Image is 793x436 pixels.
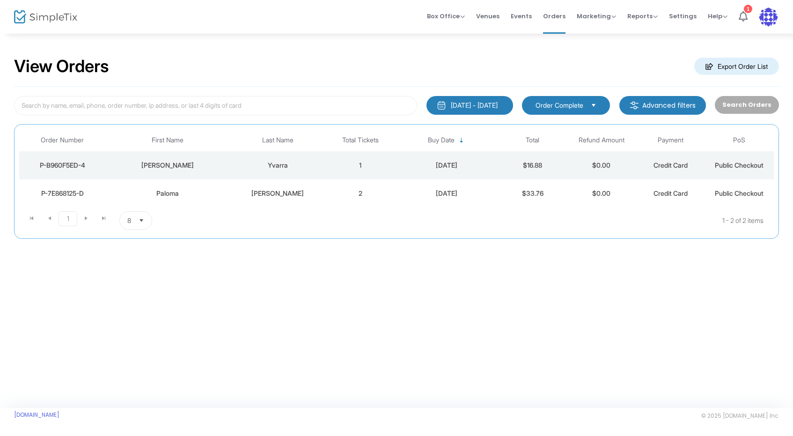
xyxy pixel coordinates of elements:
[744,5,752,13] div: 1
[653,189,688,197] span: Credit Card
[577,12,616,21] span: Marketing
[152,136,184,144] span: First Name
[708,12,727,21] span: Help
[262,136,294,144] span: Last Name
[326,179,395,207] td: 2
[653,161,688,169] span: Credit Card
[567,129,636,151] th: Refund Amount
[397,161,496,170] div: 10/13/2025
[619,96,706,115] m-button: Advanced filters
[498,151,567,179] td: $16.88
[427,12,465,21] span: Box Office
[326,129,395,151] th: Total Tickets
[14,96,417,115] input: Search by name, email, phone, order number, ip address, or last 4 digits of card
[701,412,779,420] span: © 2025 [DOMAIN_NAME] Inc.
[428,136,455,144] span: Buy Date
[232,161,323,170] div: Yvarra
[630,101,639,110] img: filter
[694,58,779,75] m-button: Export Order List
[511,4,532,28] span: Events
[567,179,636,207] td: $0.00
[458,137,465,144] span: Sortable
[658,136,683,144] span: Payment
[543,4,565,28] span: Orders
[22,189,103,198] div: P-7E868125-D
[669,4,697,28] span: Settings
[587,100,600,111] button: Select
[135,212,148,229] button: Select
[451,101,498,110] div: [DATE] - [DATE]
[127,216,131,225] span: 8
[437,101,446,110] img: monthly
[715,161,764,169] span: Public Checkout
[498,179,567,207] td: $33.76
[59,211,77,226] span: Page 1
[536,101,583,110] span: Order Complete
[14,56,109,77] h2: View Orders
[733,136,745,144] span: PoS
[426,96,513,115] button: [DATE] - [DATE]
[41,136,84,144] span: Order Number
[498,129,567,151] th: Total
[245,211,764,230] kendo-pager-info: 1 - 2 of 2 items
[567,151,636,179] td: $0.00
[22,161,103,170] div: P-B960F5ED-4
[476,4,499,28] span: Venues
[232,189,323,198] div: Rabinov
[715,189,764,197] span: Public Checkout
[397,189,496,198] div: 10/13/2025
[108,161,227,170] div: Susan
[108,189,227,198] div: Paloma
[627,12,658,21] span: Reports
[19,129,774,207] div: Data table
[14,411,59,419] a: [DOMAIN_NAME]
[326,151,395,179] td: 1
